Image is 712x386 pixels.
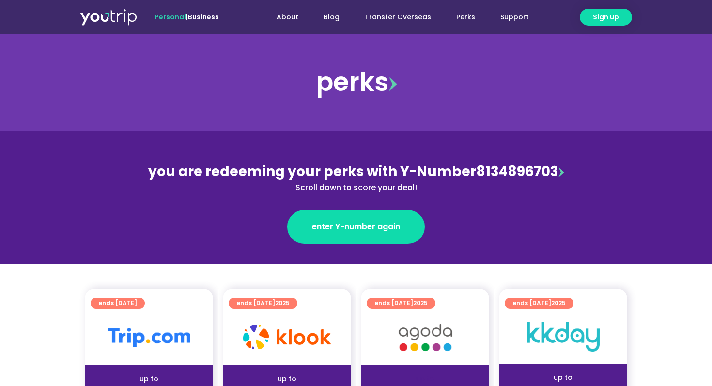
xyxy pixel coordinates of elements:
[93,374,205,384] div: up to
[444,8,488,26] a: Perks
[367,298,435,309] a: ends [DATE]2025
[236,298,290,309] span: ends [DATE]
[507,372,619,383] div: up to
[275,299,290,307] span: 2025
[593,12,619,22] span: Sign up
[374,298,428,309] span: ends [DATE]
[146,182,566,193] div: Scroll down to score your deal!
[580,9,632,26] a: Sign up
[488,8,542,26] a: Support
[416,374,434,384] span: up to
[146,162,566,193] div: 8134896703
[505,298,573,309] a: ends [DATE]2025
[287,210,425,244] a: enter Y-number again
[188,12,219,22] a: Business
[264,8,311,26] a: About
[91,298,145,309] a: ends [DATE]
[148,162,476,181] span: you are redeeming your perks with Y-Number
[231,374,343,384] div: up to
[512,298,566,309] span: ends [DATE]
[311,8,352,26] a: Blog
[229,298,297,309] a: ends [DATE]2025
[245,8,542,26] nav: Menu
[312,221,400,233] span: enter Y-number again
[352,8,444,26] a: Transfer Overseas
[155,12,219,22] span: |
[155,12,186,22] span: Personal
[98,298,137,309] span: ends [DATE]
[551,299,566,307] span: 2025
[413,299,428,307] span: 2025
